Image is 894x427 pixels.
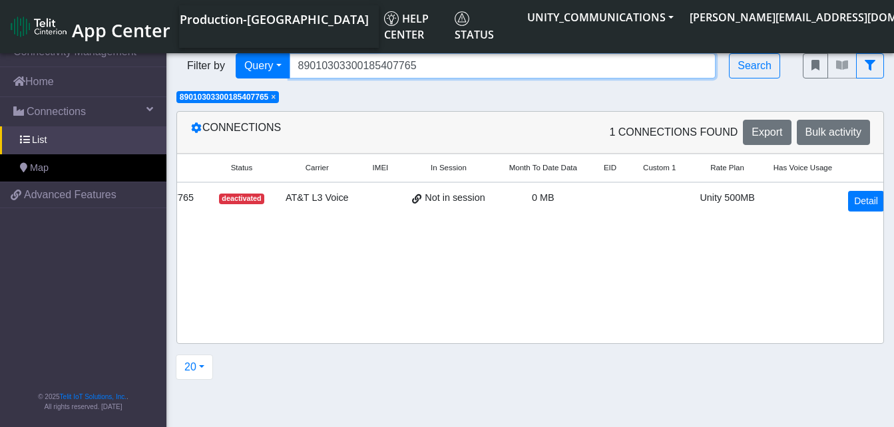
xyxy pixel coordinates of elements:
span: App Center [72,18,170,43]
span: × [271,92,276,102]
div: AT&T L3 Voice [283,191,351,206]
img: logo-telit-cinterion-gw-new.png [11,16,67,37]
span: List [32,133,47,148]
span: In Session [431,162,467,174]
div: Unity 500MB [697,191,757,206]
input: Search... [290,53,716,78]
a: Your current platform instance [179,5,368,32]
span: Advanced Features [24,187,116,203]
button: Query [236,53,290,78]
button: UNITY_COMMUNICATIONS [519,5,682,29]
span: 89010303300185407765 [180,92,268,102]
button: Close [271,93,276,101]
div: fitlers menu [803,53,884,78]
span: Help center [384,11,429,42]
span: Connections [27,104,86,120]
a: Telit IoT Solutions, Inc. [60,393,126,400]
img: status.svg [455,11,469,26]
a: Detail [848,191,884,212]
span: Has Voice Usage [774,162,832,174]
span: Export [752,126,782,138]
span: Status [455,11,494,42]
button: 20 [176,355,213,380]
span: 0 MB [532,192,555,203]
span: IMEI [373,162,389,174]
span: Production-[GEOGRAPHIC_DATA] [180,11,369,27]
span: deactivated [219,194,264,204]
span: Rate Plan [710,162,744,174]
span: Map [30,161,49,176]
button: Search [729,53,780,78]
span: Custom 1 [643,162,676,174]
a: Help center [379,5,449,48]
span: Filter by [176,58,236,74]
span: 1 Connections found [609,124,738,140]
span: Month To Date Data [509,162,577,174]
div: Connections [180,120,531,145]
span: Bulk activity [805,126,861,138]
button: Export [743,120,791,145]
a: Status [449,5,519,48]
img: knowledge.svg [384,11,399,26]
a: App Center [11,13,168,41]
span: Carrier [306,162,329,174]
span: EID [604,162,616,174]
span: Not in session [425,191,485,206]
span: Status [231,162,253,174]
button: Bulk activity [797,120,870,145]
